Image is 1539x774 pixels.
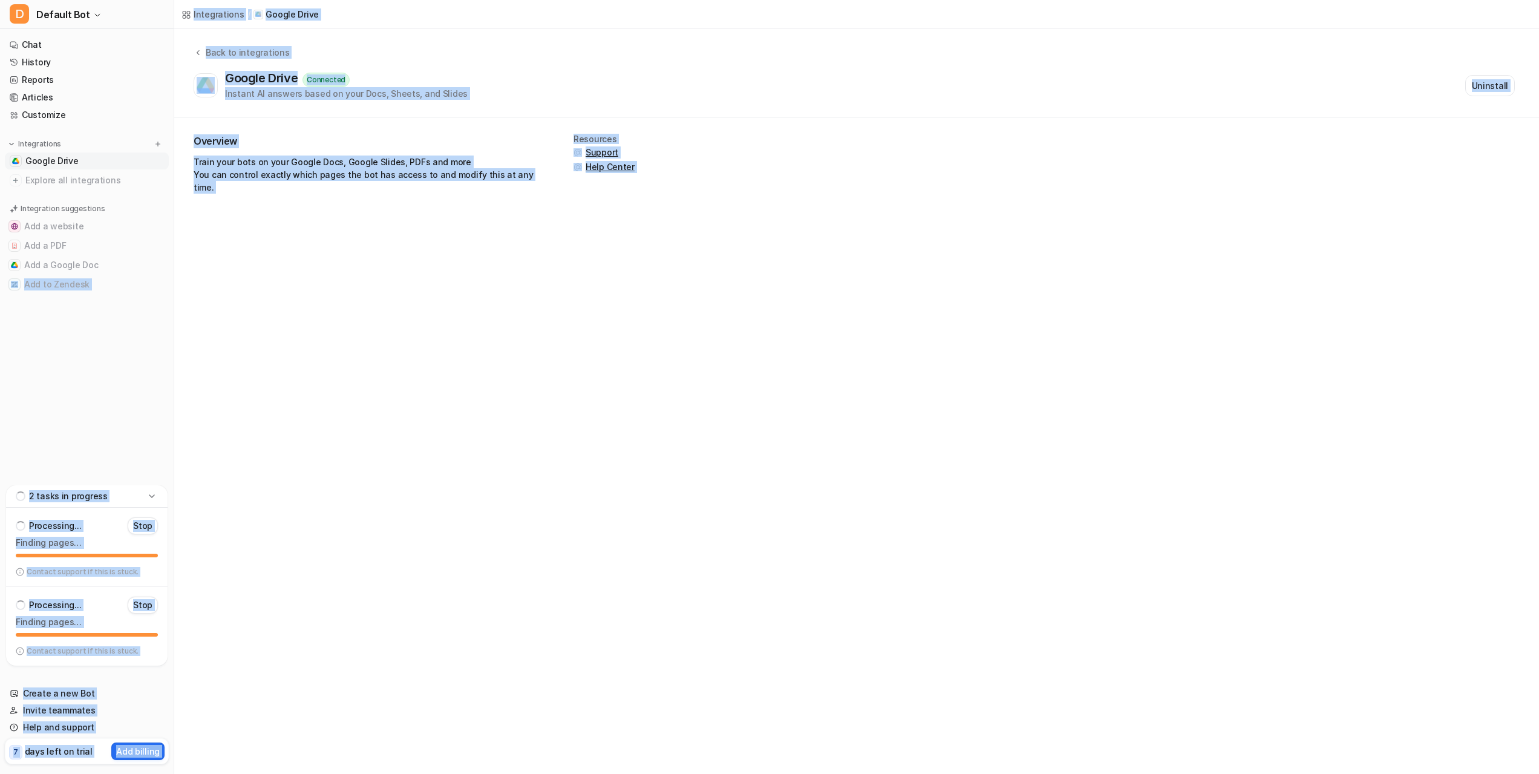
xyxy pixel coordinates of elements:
p: Integrations [18,139,61,149]
img: Google Drive logo [197,77,215,94]
div: Instant AI answers based on your Docs, Sheets, and Slides [225,87,468,100]
p: 2 tasks in progress [29,490,108,502]
a: Explore all integrations [5,172,169,189]
img: expand menu [7,140,16,148]
p: 7 [13,747,18,758]
p: Integration suggestions [21,203,105,214]
button: Add a Google DocAdd a Google Doc [5,255,169,275]
button: Integrations [5,138,65,150]
button: Add a websiteAdd a website [5,217,169,236]
span: Support [586,146,618,159]
span: Google Drive [25,155,79,167]
img: Add a Google Doc [11,261,18,269]
button: Add to ZendeskAdd to Zendesk [5,275,169,294]
p: Processing... [29,599,81,611]
button: Add a PDFAdd a PDF [5,236,169,255]
button: Stop [128,517,158,534]
a: Google DriveGoogle Drive [5,153,169,169]
span: Help Center [586,161,635,173]
div: Google Drive [225,71,302,85]
div: Back to integrations [202,46,289,59]
a: Google Drive iconGoogle Drive [253,8,319,21]
span: Default Bot [36,6,90,23]
img: Add a PDF [11,242,18,249]
a: Articles [5,89,169,106]
button: Add billing [111,743,165,760]
span: D [10,4,29,24]
button: Support [573,146,635,159]
a: History [5,54,169,71]
a: Create a new Bot [5,685,169,702]
img: Google Drive icon [255,11,261,17]
div: Resources [573,134,635,144]
div: Integrations [194,8,244,21]
img: menu_add.svg [154,140,162,148]
a: Customize [5,107,169,123]
button: Uninstall [1465,75,1515,96]
img: Google Drive [12,157,19,165]
button: Help Center [573,161,635,173]
img: Add a website [11,223,18,230]
p: Train your bots on your Google Docs, Google Slides, PDFs and more You can control exactly which p... [194,156,544,194]
span: Explore all integrations [25,171,164,190]
a: Chat [5,36,169,53]
a: Help and support [5,719,169,736]
p: Contact support if this is stuck. [27,567,139,577]
p: Finding pages… [16,537,158,549]
img: Add to Zendesk [11,281,18,288]
p: Finding pages… [16,616,158,628]
p: Processing... [29,520,81,532]
button: Back to integrations [194,46,289,71]
a: Reports [5,71,169,88]
span: / [248,9,250,20]
a: Invite teammates [5,702,169,719]
h2: Overview [194,134,544,148]
p: Google Drive [266,8,319,21]
p: Add billing [116,745,160,758]
a: Integrations [181,8,244,21]
p: Stop [133,599,152,611]
p: Stop [133,520,152,532]
p: Contact support if this is stuck. [27,646,139,656]
div: Connected [302,73,350,87]
img: support.svg [573,163,582,171]
button: Stop [128,597,158,614]
img: support.svg [573,148,582,157]
p: days left on trial [25,745,93,758]
img: explore all integrations [10,174,22,186]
